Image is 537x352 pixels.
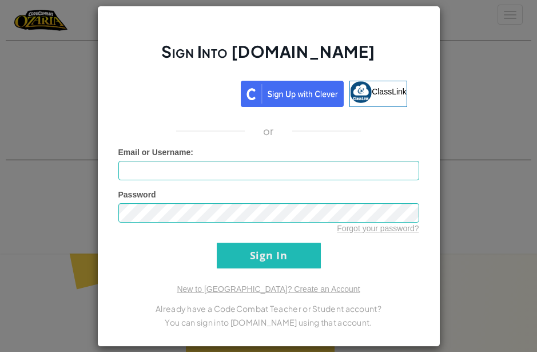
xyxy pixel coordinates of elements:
p: You can sign into [DOMAIN_NAME] using that account. [118,315,419,329]
img: clever_sso_button@2x.png [241,81,344,107]
input: Sign In [217,243,321,268]
a: New to [GEOGRAPHIC_DATA]? Create an Account [177,284,360,294]
p: Already have a CodeCombat Teacher or Student account? [118,302,419,315]
a: Sign in with Google. Opens in new tab [130,81,235,107]
div: Sign in with Google. Opens in new tab [130,80,235,105]
a: Forgot your password? [337,224,419,233]
span: Password [118,190,156,199]
iframe: Sign in with Google Button [124,80,241,105]
label: : [118,147,194,158]
iframe: Sign in with Google Dialog [302,11,526,169]
h2: Sign Into [DOMAIN_NAME] [118,41,419,74]
span: Email or Username [118,148,191,157]
p: or [263,124,274,138]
